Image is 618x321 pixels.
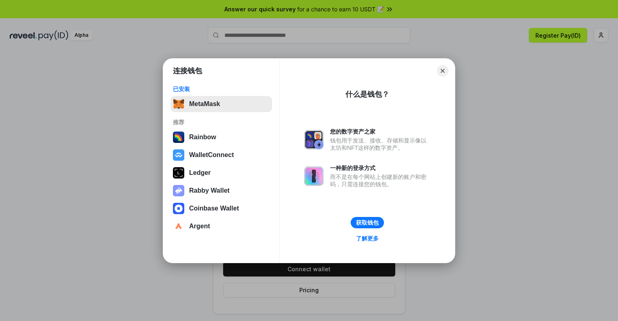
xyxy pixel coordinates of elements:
div: 获取钱包 [356,219,379,226]
div: Rainbow [189,134,216,141]
div: 钱包用于发送、接收、存储和显示像以太坊和NFT这样的数字资产。 [330,137,430,151]
div: 已安装 [173,85,270,93]
div: Rabby Wallet [189,187,230,194]
div: 了解更多 [356,235,379,242]
img: svg+xml,%3Csvg%20xmlns%3D%22http%3A%2F%2Fwww.w3.org%2F2000%2Fsvg%22%20fill%3D%22none%22%20viewBox... [304,130,324,149]
button: Argent [170,218,272,234]
a: 了解更多 [351,233,384,244]
img: svg+xml,%3Csvg%20width%3D%2228%22%20height%3D%2228%22%20viewBox%3D%220%200%2028%2028%22%20fill%3D... [173,203,184,214]
img: svg+xml,%3Csvg%20xmlns%3D%22http%3A%2F%2Fwww.w3.org%2F2000%2Fsvg%22%20fill%3D%22none%22%20viewBox... [304,166,324,186]
button: Rainbow [170,129,272,145]
button: Ledger [170,165,272,181]
button: WalletConnect [170,147,272,163]
img: svg+xml,%3Csvg%20width%3D%22120%22%20height%3D%22120%22%20viewBox%3D%220%200%20120%20120%22%20fil... [173,132,184,143]
img: svg+xml,%3Csvg%20fill%3D%22none%22%20height%3D%2233%22%20viewBox%3D%220%200%2035%2033%22%20width%... [173,98,184,110]
div: 您的数字资产之家 [330,128,430,135]
button: Coinbase Wallet [170,200,272,217]
div: MetaMask [189,100,220,108]
div: Coinbase Wallet [189,205,239,212]
div: 推荐 [173,119,270,126]
div: 一种新的登录方式 [330,164,430,172]
button: 获取钱包 [351,217,384,228]
img: svg+xml,%3Csvg%20xmlns%3D%22http%3A%2F%2Fwww.w3.org%2F2000%2Fsvg%22%20width%3D%2228%22%20height%3... [173,167,184,179]
div: Argent [189,223,210,230]
div: 什么是钱包？ [345,89,389,99]
button: Rabby Wallet [170,183,272,199]
img: svg+xml,%3Csvg%20width%3D%2228%22%20height%3D%2228%22%20viewBox%3D%220%200%2028%2028%22%20fill%3D... [173,149,184,161]
h1: 连接钱包 [173,66,202,76]
div: WalletConnect [189,151,234,159]
div: Ledger [189,169,211,176]
button: MetaMask [170,96,272,112]
img: svg+xml,%3Csvg%20xmlns%3D%22http%3A%2F%2Fwww.w3.org%2F2000%2Fsvg%22%20fill%3D%22none%22%20viewBox... [173,185,184,196]
img: svg+xml,%3Csvg%20width%3D%2228%22%20height%3D%2228%22%20viewBox%3D%220%200%2028%2028%22%20fill%3D... [173,221,184,232]
div: 而不是在每个网站上创建新的账户和密码，只需连接您的钱包。 [330,173,430,188]
button: Close [437,65,448,77]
